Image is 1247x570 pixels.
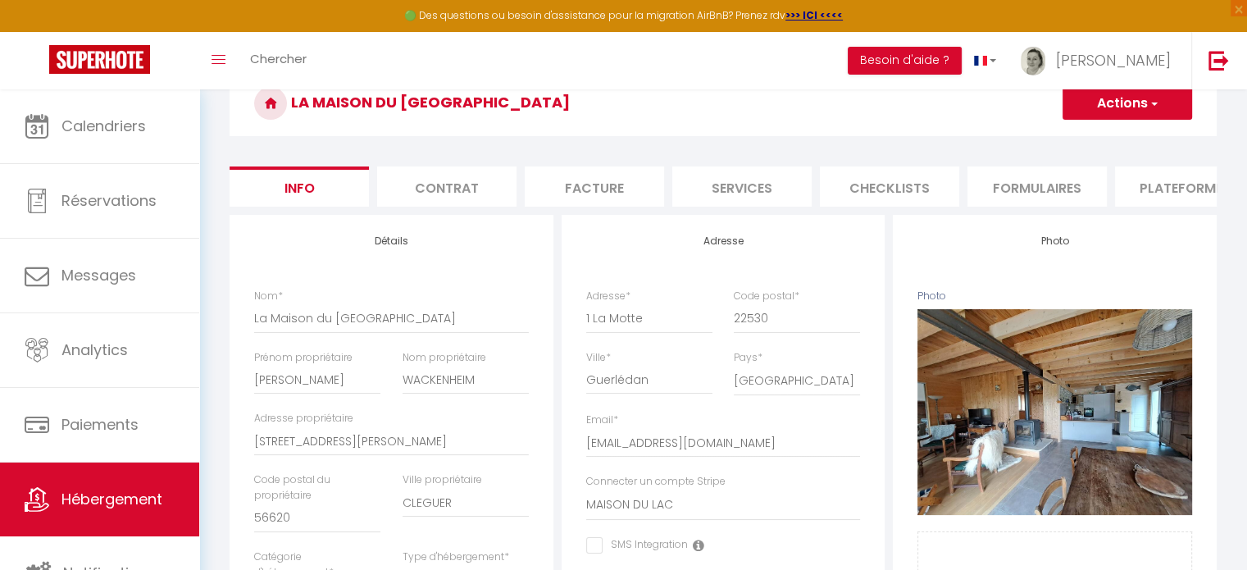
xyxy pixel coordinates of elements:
span: Paiements [61,414,139,435]
label: Adresse [586,289,630,304]
li: Formulaires [967,166,1107,207]
label: Photo [917,289,946,304]
span: Analytics [61,340,128,360]
button: Besoin d'aide ? [848,47,962,75]
label: Type d'hébergement [403,549,509,565]
label: Connecter un compte Stripe [586,474,726,490]
li: Info [230,166,369,207]
span: Hébergement [61,489,162,509]
label: Adresse propriétaire [254,411,353,426]
a: >>> ICI <<<< [785,8,843,22]
img: ... [1021,47,1045,75]
label: Nom [254,289,283,304]
li: Contrat [377,166,517,207]
img: Super Booking [49,45,150,74]
span: Calendriers [61,116,146,136]
label: Code postal du propriétaire [254,472,380,504]
li: Services [672,166,812,207]
label: Ville [586,350,611,366]
label: Pays [734,350,762,366]
img: logout [1208,50,1229,71]
h4: Photo [917,235,1192,247]
label: Code postal [734,289,799,304]
h4: Détails [254,235,529,247]
label: Email [586,413,618,428]
button: Actions [1063,87,1192,120]
h3: La Maison du [GEOGRAPHIC_DATA] [230,71,1217,136]
label: Nom propriétaire [403,350,486,366]
span: Messages [61,265,136,285]
label: Prénom propriétaire [254,350,353,366]
li: Facture [525,166,664,207]
span: Réservations [61,190,157,211]
label: Ville propriétaire [403,472,482,488]
h4: Adresse [586,235,861,247]
a: ... [PERSON_NAME] [1008,32,1191,89]
span: [PERSON_NAME] [1056,50,1171,71]
li: Checklists [820,166,959,207]
a: Chercher [238,32,319,89]
span: Chercher [250,50,307,67]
